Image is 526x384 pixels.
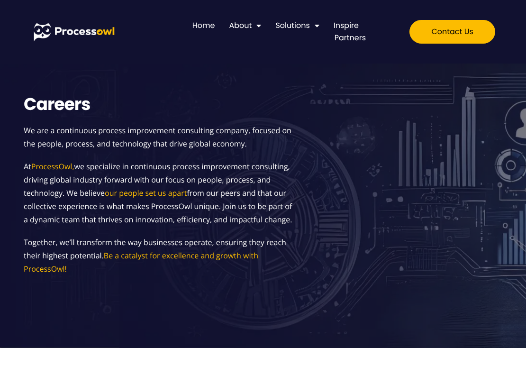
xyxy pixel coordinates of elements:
[335,32,366,44] a: Partners
[24,160,294,226] p: At we specialize in continuous process improvement consulting, driving global industry forward wi...
[24,250,258,274] b: Be a catalyst for excellence and growth with ProcessOwl!
[158,19,366,44] nav: Menu
[192,19,215,32] a: Home
[431,28,473,36] span: Contact us
[31,161,74,172] b: ProcessOwl,
[409,20,495,44] a: Contact us
[334,19,359,32] a: Inspire
[105,188,187,198] b: our people set us apart
[24,124,294,150] p: We are a continuous process improvement consulting company, focused on the people, process, and t...
[24,236,294,275] p: Together, we’ll transform the way businesses operate, ensuring they reach their highest potential.
[229,19,262,32] a: About
[275,19,319,32] a: Solutions
[24,94,294,114] h1: Careers​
